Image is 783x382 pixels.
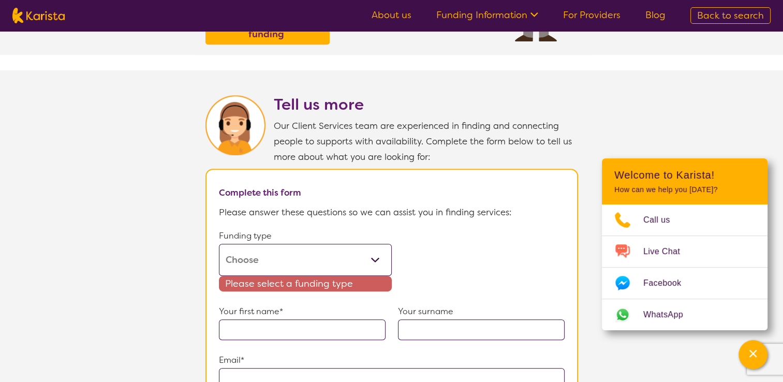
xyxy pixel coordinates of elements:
a: About us [372,9,411,21]
button: Channel Menu [738,340,767,369]
span: Facebook [643,275,693,291]
a: Find out about HCP funding [208,11,327,42]
p: How can we help you [DATE]? [614,185,755,194]
img: Karista logo [12,8,65,23]
a: Funding Information [436,9,538,21]
p: Please answer these questions so we can assist you in finding services: [219,204,565,220]
a: For Providers [563,9,621,21]
h2: Tell us more [274,95,578,114]
a: Back to search [690,7,771,24]
p: Funding type [219,228,392,244]
span: WhatsApp [643,307,696,322]
img: Karista Client Service [205,95,265,155]
p: Your surname [398,304,565,319]
h2: Welcome to Karista! [614,169,755,181]
span: Call us [643,212,683,228]
span: Live Chat [643,244,692,259]
p: Your first name* [219,304,386,319]
div: Channel Menu [602,158,767,330]
ul: Choose channel [602,204,767,330]
b: Complete this form [219,187,301,198]
p: Our Client Services team are experienced in finding and connecting people to supports with availa... [274,118,578,165]
a: Blog [645,9,666,21]
span: Back to search [697,9,764,22]
p: Email* [219,352,565,368]
span: Please select a funding type [219,276,392,291]
a: Web link opens in a new tab. [602,299,767,330]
